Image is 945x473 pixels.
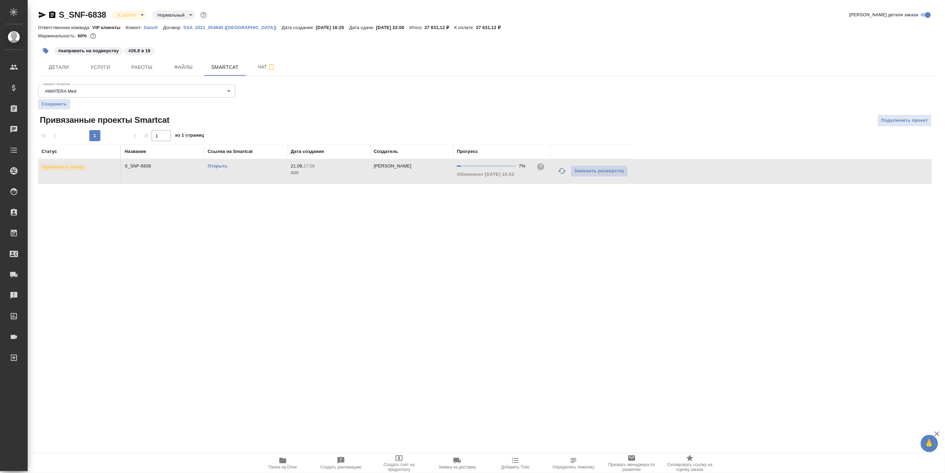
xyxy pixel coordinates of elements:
[457,148,478,155] div: Прогресс
[38,84,235,98] div: AWATERA Med
[78,33,88,38] p: 60%
[554,163,570,179] button: Обновить прогресс
[89,31,98,40] button: 9112.92 RUB;
[877,115,932,127] button: Подключить проект
[115,12,138,18] button: В работе
[570,165,628,177] button: Заменить разверстку
[291,170,367,176] p: 2025
[42,148,57,155] div: Статус
[125,63,159,72] span: Работы
[128,47,150,54] p: #26.8 в 16
[519,163,531,170] div: 7%
[43,88,79,94] button: AWATERA Med
[374,163,412,169] p: [PERSON_NAME]
[42,63,75,72] span: Детали
[48,11,56,19] button: Скопировать ссылку
[409,25,424,30] p: Итого:
[183,24,282,30] a: SSA_2021_054940 ([GEOGRAPHIC_DATA])
[155,12,187,18] button: Нормальный
[38,11,46,19] button: Скопировать ссылку для ЯМессенджера
[183,25,282,30] p: SSA_2021_054940 ([GEOGRAPHIC_DATA])
[144,24,163,30] a: Sanofi
[208,148,253,155] div: Ссылка на Smartcat
[144,25,163,30] p: Sanofi
[349,25,376,30] p: Дата сдачи:
[43,164,84,171] p: Привязан к заказу
[84,63,117,72] span: Услуги
[921,435,938,452] button: 🙏
[849,11,918,18] span: [PERSON_NAME] детали заказа
[38,43,53,58] button: Добавить тэг
[175,131,204,141] span: из 1 страниц
[92,25,126,30] p: VIP клиенты
[152,10,195,20] div: В работе
[208,163,227,169] a: Открыть
[304,163,315,169] p: 17:06
[38,33,78,38] p: Маржинальность:
[267,63,276,71] svg: Подписаться
[476,25,506,30] p: 27 631,12 ₽
[38,25,92,30] p: Ответственная команда:
[574,167,624,175] span: Заменить разверстку
[376,25,409,30] p: [DATE] 22:00
[208,63,242,72] span: Smartcat
[291,148,324,155] div: Дата создания
[881,117,928,125] span: Подключить проект
[38,115,170,126] span: Привязанные проекты Smartcat
[924,436,935,451] span: 🙏
[125,148,146,155] div: Название
[250,63,283,71] span: Чат
[167,63,200,72] span: Файлы
[454,25,476,30] p: К оплате:
[126,25,144,30] p: Клиент:
[53,47,124,53] span: направить на подверстку
[316,25,349,30] p: [DATE] 16:25
[163,25,183,30] p: Договор:
[59,10,106,19] a: S_SNF-6838
[112,10,146,20] div: В работе
[291,163,304,169] p: 21.08,
[38,99,70,109] button: Сохранить
[425,25,454,30] p: 27 631,12 ₽
[457,172,514,177] span: Обновлено [DATE] 10:52
[282,25,316,30] p: Дата создания:
[374,148,398,155] div: Создатель
[58,47,119,54] p: #направить на подверстку
[124,47,155,53] span: 26.8 в 16
[199,10,208,19] button: Доп статусы указывают на важность/срочность заказа
[42,101,67,108] span: Сохранить
[125,163,201,170] p: S_SNF-6838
